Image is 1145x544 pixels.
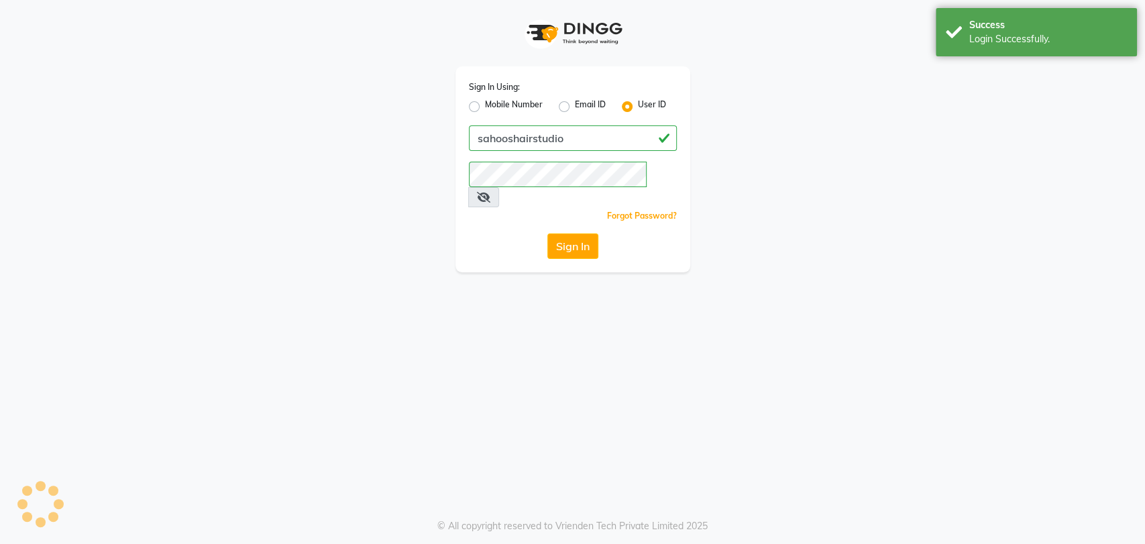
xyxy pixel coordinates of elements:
button: Sign In [547,233,598,259]
input: Username [469,162,647,187]
img: logo1.svg [519,13,626,53]
input: Username [469,125,677,151]
label: Email ID [575,99,606,115]
label: User ID [638,99,666,115]
div: Success [969,18,1127,32]
a: Forgot Password? [607,211,677,221]
label: Sign In Using: [469,81,520,93]
div: Login Successfully. [969,32,1127,46]
label: Mobile Number [485,99,543,115]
